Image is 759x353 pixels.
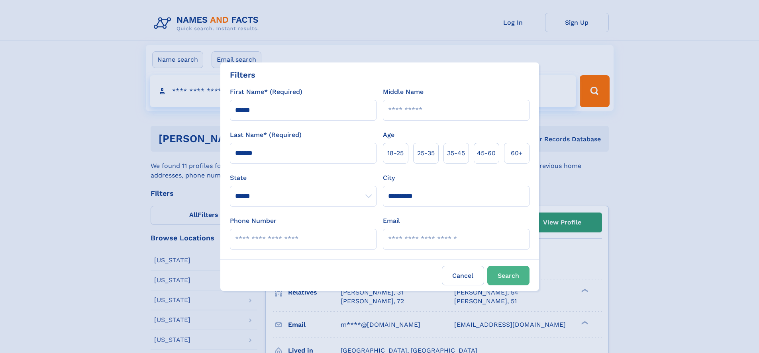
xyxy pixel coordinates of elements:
[511,148,523,158] span: 60+
[487,266,530,285] button: Search
[230,216,277,226] label: Phone Number
[230,87,302,97] label: First Name* (Required)
[383,173,395,183] label: City
[387,148,404,158] span: 18‑25
[383,130,394,140] label: Age
[383,216,400,226] label: Email
[230,173,377,183] label: State
[230,130,302,140] label: Last Name* (Required)
[442,266,484,285] label: Cancel
[383,87,424,97] label: Middle Name
[477,148,496,158] span: 45‑60
[447,148,465,158] span: 35‑45
[230,69,255,81] div: Filters
[417,148,435,158] span: 25‑35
